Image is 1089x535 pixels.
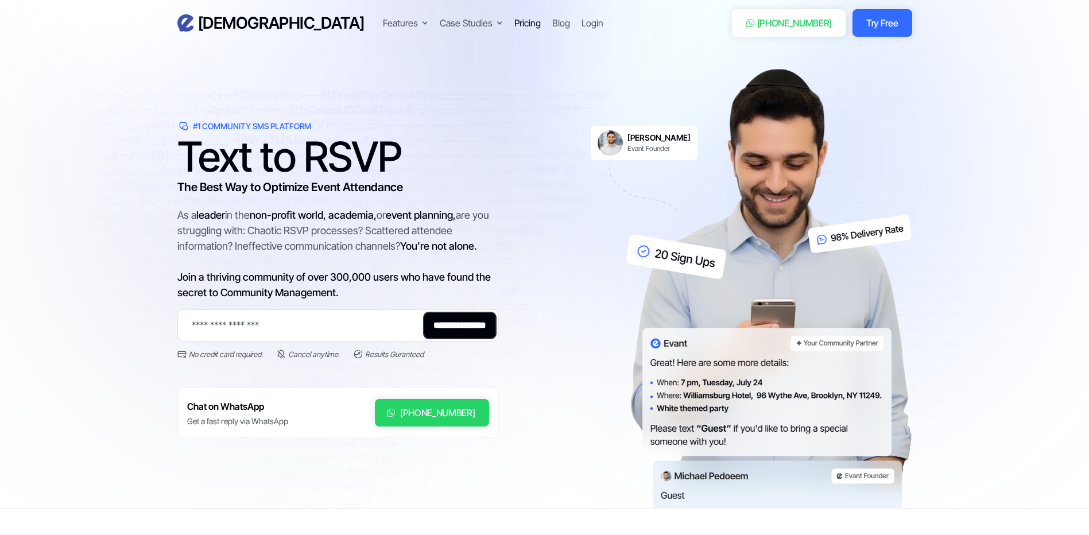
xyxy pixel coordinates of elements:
div: Features [383,16,418,30]
form: Email Form 2 [177,309,499,360]
div: Cancel anytime. [288,348,340,360]
div: #1 Community SMS Platform [193,121,311,132]
span: Join a thriving community of over 300,000 users who have found the secret to Community Management. [177,271,491,298]
a: Try Free [852,9,912,37]
h3: The Best Way to Optimize Event Attendance [177,179,499,196]
a: Login [582,16,603,30]
a: [PHONE_NUMBER] [375,399,489,427]
div: Results Guranteed [365,348,424,360]
span: leader [196,209,225,221]
a: [PERSON_NAME]Evant Founder [591,126,697,160]
h6: Chat on WhatsApp [187,399,288,414]
div: As a in the or are you struggling with: Chaotic RSVP processes? Scattered attendee information? I... [177,207,499,300]
span: event planning, [386,209,456,221]
div: [PHONE_NUMBER] [400,406,475,420]
span: You're not alone. [400,240,477,252]
h1: Text to RSVP [177,139,499,174]
h3: [DEMOGRAPHIC_DATA] [198,13,365,33]
div: Evant Founder [627,144,691,153]
a: [PHONE_NUMBER] [732,9,846,37]
div: Case Studies [440,16,493,30]
div: [PHONE_NUMBER] [757,16,832,30]
a: Blog [552,16,570,30]
a: home [177,13,365,33]
div: No credit card required. [189,348,263,360]
div: Case Studies [440,16,503,30]
a: Pricing [514,16,541,30]
div: Features [383,16,428,30]
div: Get a fast reply via WhatsApp [187,416,288,427]
span: non-profit world, academia, [250,209,377,221]
h6: [PERSON_NAME] [627,133,691,143]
